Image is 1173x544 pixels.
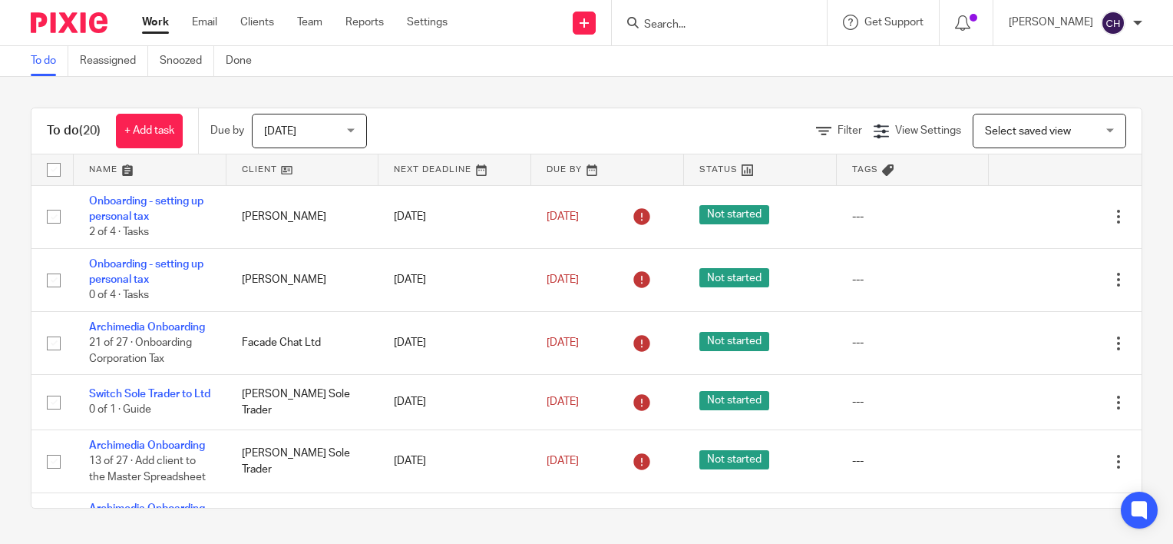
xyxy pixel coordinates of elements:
span: 0 of 1 · Guide [89,405,151,416]
td: [PERSON_NAME] [226,185,379,248]
div: --- [852,209,974,224]
img: svg%3E [1101,11,1125,35]
h1: To do [47,123,101,139]
span: View Settings [895,125,961,136]
div: --- [852,453,974,469]
td: [DATE] [378,185,531,248]
td: [PERSON_NAME] [226,248,379,311]
a: Reports [345,15,384,30]
span: 0 of 4 · Tasks [89,290,149,301]
a: Work [142,15,169,30]
span: [DATE] [264,126,296,137]
div: --- [852,272,974,287]
span: [DATE] [547,396,579,407]
span: Select saved view [985,126,1071,137]
span: Get Support [864,17,924,28]
td: [DATE] [378,375,531,430]
a: Onboarding - setting up personal tax [89,259,203,285]
td: [DATE] [378,311,531,374]
span: [DATE] [547,274,579,285]
a: Onboarding - setting up personal tax [89,196,203,222]
td: [DATE] [378,248,531,311]
span: Not started [699,205,769,224]
a: Email [192,15,217,30]
span: 21 of 27 · Onboarding Corporation Tax [89,337,192,364]
p: Due by [210,123,244,138]
a: To do [31,46,68,76]
span: [DATE] [547,456,579,466]
input: Search [643,18,781,32]
div: --- [852,394,974,410]
span: [DATE] [547,211,579,222]
span: Not started [699,332,769,351]
a: Switch Sole Trader to Ltd [89,389,210,400]
span: 13 of 27 · Add client to the Master Spreadsheet [89,456,206,483]
span: Not started [699,268,769,287]
span: Tags [852,165,878,174]
p: [PERSON_NAME] [1009,15,1093,30]
a: Archimedia Onboarding [89,503,205,514]
img: Pixie [31,12,107,33]
a: Archimedia Onboarding [89,322,205,333]
span: Filter [838,125,862,136]
span: Not started [699,450,769,469]
td: [PERSON_NAME] Sole Trader [226,375,379,430]
span: [DATE] [547,337,579,348]
a: Team [297,15,322,30]
span: (20) [79,124,101,137]
td: Facade Chat Ltd [226,311,379,374]
a: Settings [407,15,448,30]
a: Reassigned [80,46,148,76]
a: + Add task [116,114,183,148]
span: 2 of 4 · Tasks [89,227,149,237]
td: [PERSON_NAME] Sole Trader [226,430,379,493]
div: --- [852,335,974,350]
a: Snoozed [160,46,214,76]
a: Done [226,46,263,76]
span: Not started [699,391,769,410]
a: Clients [240,15,274,30]
a: Archimedia Onboarding [89,440,205,451]
td: [DATE] [378,430,531,493]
